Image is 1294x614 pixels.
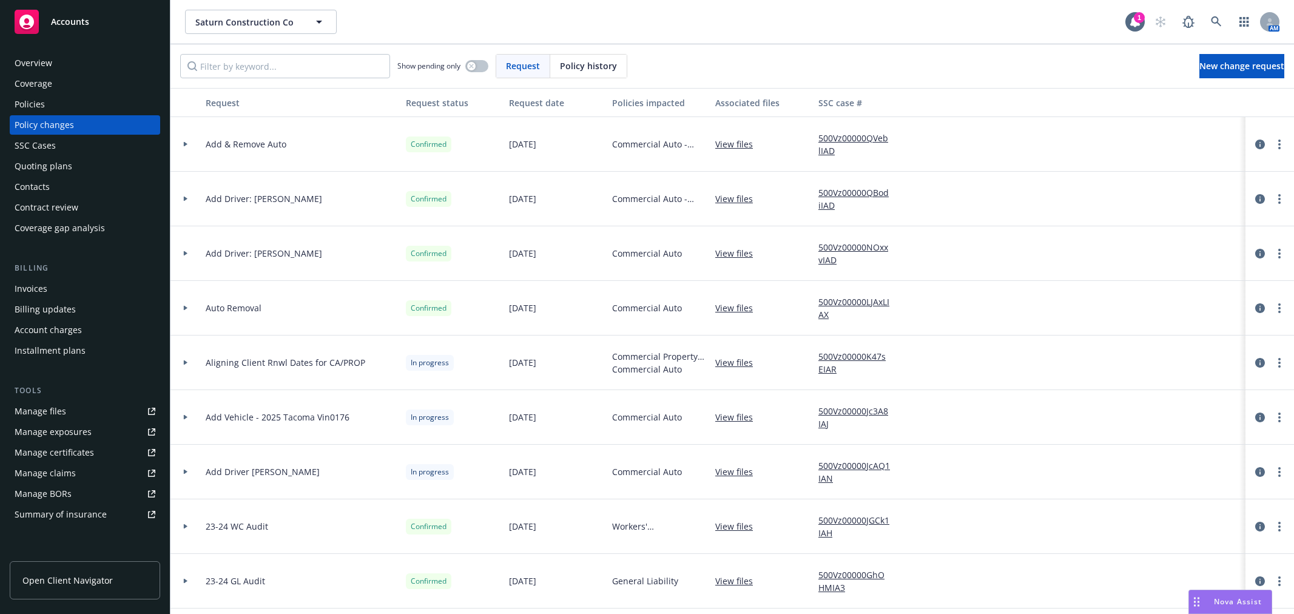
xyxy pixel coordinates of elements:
[1253,137,1267,152] a: circleInformation
[1253,519,1267,534] a: circleInformation
[206,411,349,423] span: Add Vehicle - 2025 Tacoma Vin0176
[715,520,763,533] a: View files
[1272,410,1287,425] a: more
[1232,10,1256,34] a: Switch app
[15,484,72,504] div: Manage BORs
[509,465,536,478] span: [DATE]
[22,574,113,587] span: Open Client Navigator
[1272,301,1287,315] a: more
[607,88,710,117] button: Policies impacted
[401,88,504,117] button: Request status
[15,422,92,442] div: Manage exposures
[206,96,396,109] div: Request
[1272,574,1287,589] a: more
[715,356,763,369] a: View files
[612,363,706,376] span: Commercial Auto
[509,520,536,533] span: [DATE]
[504,88,607,117] button: Request date
[1253,246,1267,261] a: circleInformation
[1188,590,1272,614] button: Nova Assist
[509,411,536,423] span: [DATE]
[170,336,201,390] div: Toggle Row Expanded
[10,279,160,299] a: Invoices
[1253,192,1267,206] a: circleInformation
[15,443,94,462] div: Manage certificates
[10,443,160,462] a: Manage certificates
[411,521,446,532] span: Confirmed
[818,241,900,266] a: 500Vz00000NOxxvIAD
[170,499,201,554] div: Toggle Row Expanded
[170,554,201,609] div: Toggle Row Expanded
[411,467,449,477] span: In progress
[15,136,56,155] div: SSC Cases
[206,356,365,369] span: Aligning Client Rnwl Dates for CA/PROP
[1272,465,1287,479] a: more
[612,138,706,150] span: Commercial Auto - Commercial Auto Liability 25-26
[612,247,682,260] span: Commercial Auto
[715,192,763,205] a: View files
[15,95,45,114] div: Policies
[10,464,160,483] a: Manage claims
[10,505,160,524] a: Summary of insurance
[201,88,401,117] button: Request
[170,226,201,281] div: Toggle Row Expanded
[206,192,322,205] span: Add Driver: [PERSON_NAME]
[612,350,706,363] span: Commercial Property - Suite 4
[195,16,300,29] span: Saturn Construction Co
[509,192,536,205] span: [DATE]
[1199,54,1284,78] a: New change request
[15,402,66,421] div: Manage files
[51,17,89,27] span: Accounts
[1272,137,1287,152] a: more
[818,295,900,321] a: 500Vz00000LJAxLIAX
[1134,12,1145,23] div: 1
[1253,356,1267,370] a: circleInformation
[15,505,107,524] div: Summary of insurance
[15,320,82,340] div: Account charges
[10,484,160,504] a: Manage BORs
[170,172,201,226] div: Toggle Row Expanded
[170,281,201,336] div: Toggle Row Expanded
[509,247,536,260] span: [DATE]
[509,302,536,314] span: [DATE]
[818,459,900,485] a: 500Vz00000JcAQ1IAN
[612,520,706,533] span: Workers' Compensation
[715,575,763,587] a: View files
[170,390,201,445] div: Toggle Row Expanded
[10,262,160,274] div: Billing
[10,157,160,176] a: Quoting plans
[1148,10,1173,34] a: Start snowing
[506,59,540,72] span: Request
[612,575,678,587] span: General Liability
[180,54,390,78] input: Filter by keyword...
[15,464,76,483] div: Manage claims
[206,575,265,587] span: 23-24 GL Audit
[612,192,706,205] span: Commercial Auto - Commercial Auto Liability 25-26
[206,247,322,260] span: Add Driver: [PERSON_NAME]
[818,568,900,594] a: 500Vz00000GhOHMIA3
[15,218,105,238] div: Coverage gap analysis
[818,350,900,376] a: 500Vz00000K47sEIAR
[10,548,160,561] div: Analytics hub
[15,279,47,299] div: Invoices
[1204,10,1228,34] a: Search
[818,514,900,539] a: 500Vz00000JGCk1IAH
[710,88,814,117] button: Associated files
[612,96,706,109] div: Policies impacted
[206,465,320,478] span: Add Driver [PERSON_NAME]
[1272,356,1287,370] a: more
[10,115,160,135] a: Policy changes
[509,356,536,369] span: [DATE]
[1272,192,1287,206] a: more
[170,117,201,172] div: Toggle Row Expanded
[1253,301,1267,315] a: circleInformation
[10,74,160,93] a: Coverage
[15,177,50,197] div: Contacts
[612,411,682,423] span: Commercial Auto
[15,300,76,319] div: Billing updates
[10,136,160,155] a: SSC Cases
[1214,596,1262,607] span: Nova Assist
[10,422,160,442] a: Manage exposures
[15,115,74,135] div: Policy changes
